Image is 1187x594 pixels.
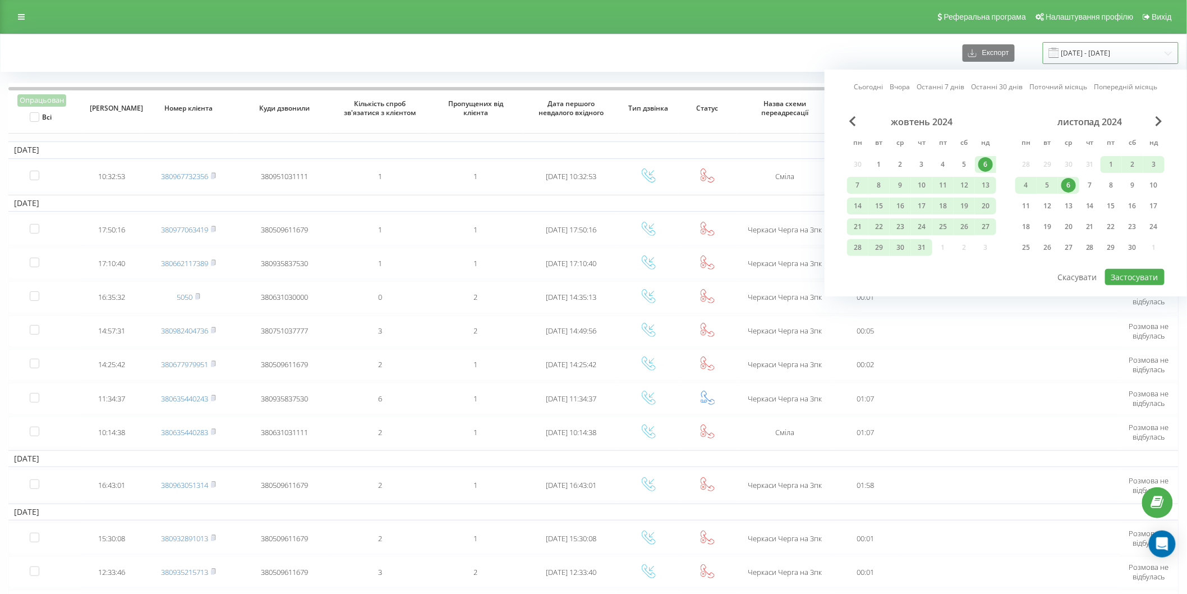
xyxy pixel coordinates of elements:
td: 14:25:42 [82,349,141,381]
span: [DATE] 17:10:40 [546,258,597,268]
span: 380935837530 [261,258,308,268]
div: пт 25 жовт 2024 р. [932,218,954,235]
span: 1 [474,427,478,437]
td: Черкаси Черга на 3пк [737,316,833,347]
div: 27 [1061,240,1076,255]
a: 380967732356 [161,171,208,181]
div: вт 5 лист 2024 р. [1037,177,1058,194]
span: 1 [378,225,382,235]
div: чт 14 лист 2024 р. [1079,198,1101,214]
div: 17 [914,199,929,213]
a: 380677979951 [161,359,208,369]
div: Open Intercom Messenger [1149,531,1176,558]
td: 00:01 [832,523,899,554]
div: 15 [1104,199,1119,213]
span: Пропущених від клієнта [438,99,513,117]
span: 2 [378,480,382,490]
span: 380509611679 [261,359,308,369]
div: 13 [978,178,993,193]
div: вт 12 лист 2024 р. [1037,198,1058,214]
div: 6 [978,157,993,172]
span: 2 [474,326,478,336]
span: 2 [378,533,382,543]
div: 11 [1019,199,1033,213]
a: Попередній місяць [1094,81,1158,92]
div: 26 [957,220,972,234]
div: 17 [1147,199,1161,213]
div: 27 [978,220,993,234]
div: 11 [936,178,950,193]
span: Кількість спроб зв'язатися з клієнтом [342,99,418,117]
div: вт 8 жовт 2024 р. [868,177,890,194]
span: [PERSON_NAME] [90,104,132,113]
span: [DATE] 16:43:01 [546,480,597,490]
span: Розмова не відбулась [1129,321,1168,341]
span: 380509611679 [261,567,308,577]
span: [DATE] 14:49:56 [546,326,597,336]
div: 2 [1125,157,1140,172]
span: 0 [378,292,382,302]
abbr: п’ятниця [1103,135,1120,152]
td: [DATE] [8,450,1179,467]
div: ср 27 лист 2024 р. [1058,239,1079,256]
button: Скасувати [1052,269,1103,285]
div: 5 [957,157,972,172]
div: 9 [893,178,908,193]
td: 16:43:01 [82,469,141,501]
div: 3 [1147,157,1161,172]
div: 19 [1040,220,1055,234]
td: 10:32:53 [82,161,141,193]
div: жовтень 2024 [847,116,996,127]
abbr: неділя [977,135,994,152]
span: Розмова не відбулась [1129,528,1168,548]
div: 29 [872,240,886,255]
abbr: понеділок [849,135,866,152]
div: 12 [1040,199,1055,213]
div: 14 [1083,199,1097,213]
td: 10:14:38 [82,417,141,448]
abbr: середа [892,135,909,152]
span: 380509611679 [261,225,308,235]
div: 7 [850,178,865,193]
td: 16:35:32 [82,281,141,313]
td: 11:34:37 [82,383,141,414]
span: 1 [474,171,478,181]
span: [DATE] 10:14:38 [546,427,597,437]
span: 380509611679 [261,533,308,543]
div: чт 3 жовт 2024 р. [911,156,932,173]
div: 28 [850,240,865,255]
div: пт 1 лист 2024 р. [1101,156,1122,173]
div: нд 27 жовт 2024 р. [975,218,996,235]
div: 18 [936,199,950,213]
td: [DATE] [8,504,1179,520]
div: сб 16 лист 2024 р. [1122,198,1143,214]
div: нд 17 лист 2024 р. [1143,198,1165,214]
div: ср 6 лист 2024 р. [1058,177,1079,194]
div: ср 30 жовт 2024 р. [890,239,911,256]
div: 25 [936,220,950,234]
span: 1 [378,171,382,181]
a: 380982404736 [161,326,208,336]
span: Куди дзвонили [246,104,322,113]
div: 28 [1083,240,1097,255]
span: [DATE] 15:30:08 [546,533,597,543]
div: нд 3 лист 2024 р. [1143,156,1165,173]
div: 7 [1083,178,1097,193]
label: Всі [30,112,52,122]
div: 16 [893,199,908,213]
div: пт 15 лист 2024 р. [1101,198,1122,214]
div: 9 [1125,178,1140,193]
span: 380751037777 [261,326,308,336]
div: пн 4 лист 2024 р. [1015,177,1037,194]
div: 2 [893,157,908,172]
span: Номер клієнта [151,104,227,113]
div: пн 18 лист 2024 р. [1015,218,1037,235]
div: сб 30 лист 2024 р. [1122,239,1143,256]
span: 3 [378,567,382,577]
abbr: четвер [913,135,930,152]
div: 6 [1061,178,1076,193]
div: 30 [1125,240,1140,255]
div: ср 20 лист 2024 р. [1058,218,1079,235]
span: 1 [474,480,478,490]
abbr: п’ятниця [935,135,951,152]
